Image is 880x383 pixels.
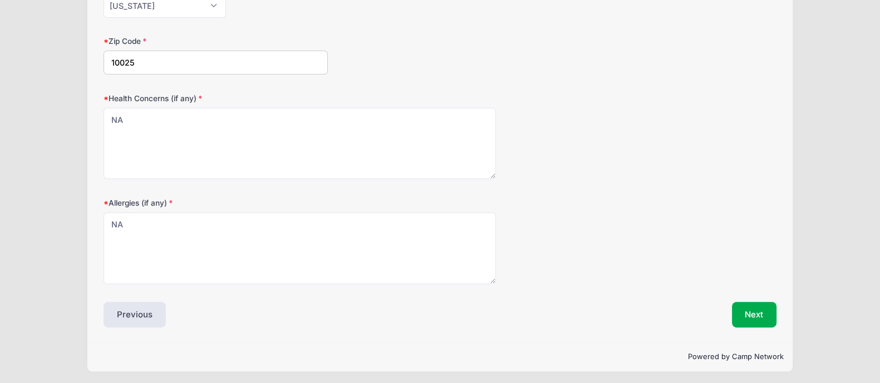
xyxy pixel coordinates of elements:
p: Powered by Camp Network [96,351,784,362]
label: Zip Code [104,36,328,47]
textarea: NA [104,108,496,180]
input: xxxxx [104,51,328,74]
textarea: NA [104,212,496,284]
label: Health Concerns (if any) [104,93,328,104]
label: Allergies (if any) [104,197,328,208]
button: Next [732,302,777,327]
button: Previous [104,302,166,327]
